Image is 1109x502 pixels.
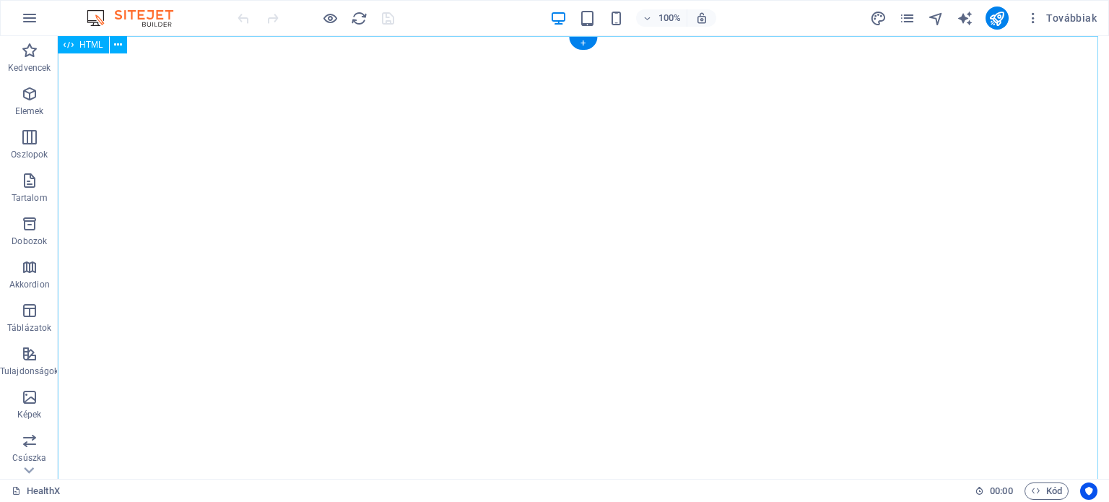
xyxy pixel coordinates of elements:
[1025,482,1069,500] button: Kód
[1020,7,1103,30] button: Továbbiak
[1080,482,1097,500] button: Usercentrics
[12,452,46,464] p: Csúszka
[636,9,687,27] button: 100%
[12,482,60,500] a: Kattintson a kijelölés megszüntetéséhez. Dupla kattintás az oldalak megnyitásához
[899,9,916,27] button: pages
[957,10,973,27] i: AI Writer
[990,482,1012,500] span: 00 00
[350,9,368,27] button: reload
[8,62,51,74] p: Kedvencek
[17,409,42,420] p: Képek
[695,12,708,25] i: Átméretezés esetén automatikusan beállítja a nagyítási szintet a választott eszköznek megfelelően.
[899,10,916,27] i: Oldalak (Ctrl+Alt+S)
[1031,482,1062,500] span: Kód
[975,482,1013,500] h6: Munkamenet idő
[957,9,974,27] button: text_generator
[1026,11,1097,25] span: Továbbiak
[9,279,50,290] p: Akkordion
[569,37,597,50] div: +
[15,105,44,117] p: Elemek
[12,235,47,247] p: Dobozok
[321,9,339,27] button: Kattintson ide az előnézeti módból való kilépéshez és a szerkesztés folytatásához
[870,10,887,27] i: Tervezés (Ctrl+Alt+Y)
[83,9,191,27] img: Editor Logo
[79,40,103,49] span: HTML
[12,192,48,204] p: Tartalom
[1000,485,1002,496] span: :
[988,10,1005,27] i: Közzététel
[986,7,1009,30] button: publish
[870,9,887,27] button: design
[7,322,51,334] p: Táblázatok
[658,9,681,27] h6: 100%
[11,149,48,160] p: Oszlopok
[351,10,368,27] i: Weboldal újratöltése
[928,10,944,27] i: Navigátor
[928,9,945,27] button: navigator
